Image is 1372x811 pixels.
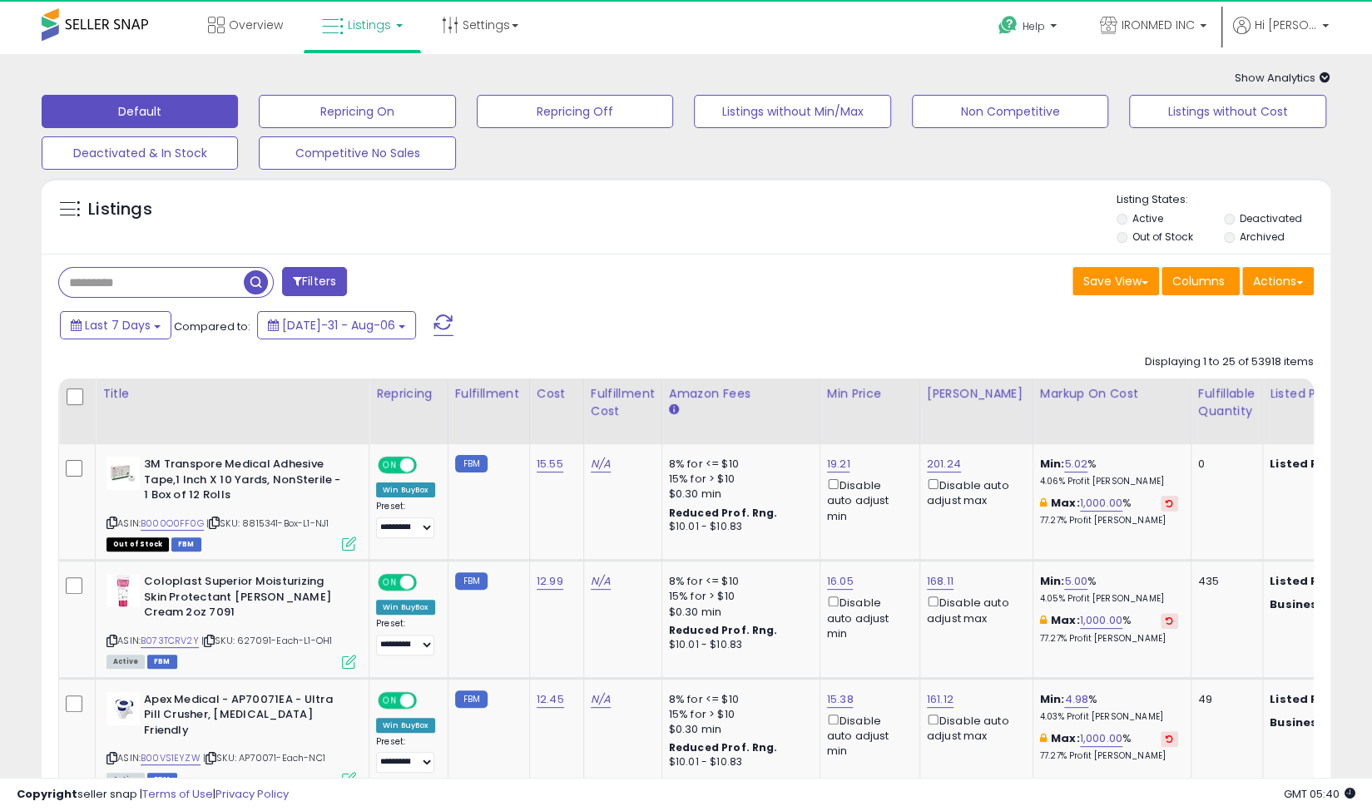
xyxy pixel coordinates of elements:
div: $10.01 - $10.83 [669,520,807,534]
div: seller snap | | [17,787,289,803]
div: 8% for <= $10 [669,574,807,589]
a: 1,000.00 [1080,495,1122,512]
a: 16.05 [827,573,854,590]
div: Win BuyBox [376,482,435,497]
span: All listings that are currently out of stock and unavailable for purchase on Amazon [106,537,169,551]
p: 77.27% Profit [PERSON_NAME] [1040,750,1178,762]
b: Business Price: [1270,596,1361,612]
b: Coloplast Superior Moisturizing Skin Protectant [PERSON_NAME] Cream 2oz 7091 [144,574,346,625]
b: Max: [1051,612,1080,628]
button: Repricing On [259,95,455,128]
a: B00VS1EYZW [141,751,201,765]
div: ASIN: [106,457,356,549]
a: 15.55 [537,456,563,472]
div: Disable auto adjust min [827,476,907,524]
a: 12.99 [537,573,563,590]
strong: Copyright [17,786,77,802]
a: B073TCRV2Y [141,634,199,648]
label: Deactivated [1240,211,1302,225]
span: OFF [414,693,441,707]
a: 201.24 [927,456,961,472]
a: B000O0FF0G [141,517,204,531]
button: Deactivated & In Stock [42,136,238,170]
b: Listed Price: [1270,573,1345,589]
h5: Listings [88,198,152,221]
span: ON [379,693,400,707]
div: 15% for > $10 [669,707,807,722]
div: Min Price [827,385,913,403]
button: Competitive No Sales [259,136,455,170]
div: Displaying 1 to 25 of 53918 items [1145,354,1314,370]
b: Apex Medical - AP70071EA - Ultra Pill Crusher, [MEDICAL_DATA] Friendly [144,692,346,743]
div: 15% for > $10 [669,472,807,487]
div: $10.01 - $10.83 [669,638,807,652]
div: Fulfillment [455,385,523,403]
div: Disable auto adjust max [927,711,1020,744]
span: IRONMED INC [1122,17,1195,33]
label: Active [1132,211,1163,225]
b: Listed Price: [1270,456,1345,472]
span: Help [1023,19,1045,33]
b: 3M Transpore Medical Adhesive Tape,1 Inch X 10 Yards, NonSterile - 1 Box of 12 Rolls [144,457,346,507]
div: % [1040,692,1178,723]
a: 5.00 [1064,573,1087,590]
span: Compared to: [174,319,250,334]
a: 1,000.00 [1080,612,1122,629]
span: ON [379,458,400,472]
span: 2025-08-14 05:40 GMT [1284,786,1355,802]
p: 4.03% Profit [PERSON_NAME] [1040,711,1178,723]
span: OFF [414,458,441,472]
p: 77.27% Profit [PERSON_NAME] [1040,633,1178,645]
a: N/A [591,456,611,472]
span: | SKU: 627091-Each-L1-OH1 [201,634,332,647]
span: Show Analytics [1235,70,1330,86]
div: Disable auto adjust min [827,711,907,759]
b: Listed Price: [1270,691,1345,707]
div: Preset: [376,736,435,774]
label: Archived [1240,230,1285,244]
span: [DATE]-31 - Aug-06 [282,317,395,334]
button: Columns [1161,267,1240,295]
a: 168.11 [927,573,953,590]
div: 8% for <= $10 [669,457,807,472]
span: | SKU: 8815341-Box-L1-NJ1 [206,517,329,530]
button: Filters [282,267,347,296]
div: % [1040,731,1178,762]
div: $0.30 min [669,722,807,737]
div: $10.01 - $10.83 [669,755,807,769]
button: Default [42,95,238,128]
a: N/A [591,691,611,708]
div: Cost [537,385,577,403]
div: % [1040,574,1178,605]
span: FBM [147,773,177,787]
label: Out of Stock [1132,230,1193,244]
button: Non Competitive [912,95,1108,128]
p: Listing States: [1117,192,1330,208]
div: Fulfillable Quantity [1198,385,1256,420]
a: 5.02 [1064,456,1087,472]
small: FBM [455,455,488,472]
span: Columns [1172,273,1225,289]
span: Last 7 Days [85,317,151,334]
span: OFF [414,576,441,590]
div: Disable auto adjust min [827,593,907,641]
b: Max: [1051,495,1080,511]
div: Amazon Fees [669,385,813,403]
a: N/A [591,573,611,590]
div: Fulfillment Cost [591,385,655,420]
div: Win BuyBox [376,600,435,615]
span: | SKU: AP70071-Each-NC1 [203,751,325,764]
div: 435 [1198,574,1250,589]
div: Win BuyBox [376,718,435,733]
div: Title [102,385,362,403]
th: The percentage added to the cost of goods (COGS) that forms the calculator for Min & Max prices. [1033,378,1191,444]
a: Help [985,2,1073,54]
span: Overview [229,17,283,33]
button: Actions [1242,267,1314,295]
div: [PERSON_NAME] [927,385,1026,403]
div: % [1040,496,1178,527]
p: 4.05% Profit [PERSON_NAME] [1040,593,1178,605]
a: 19.21 [827,456,850,472]
button: Repricing Off [477,95,673,128]
b: Reduced Prof. Rng. [669,506,778,520]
